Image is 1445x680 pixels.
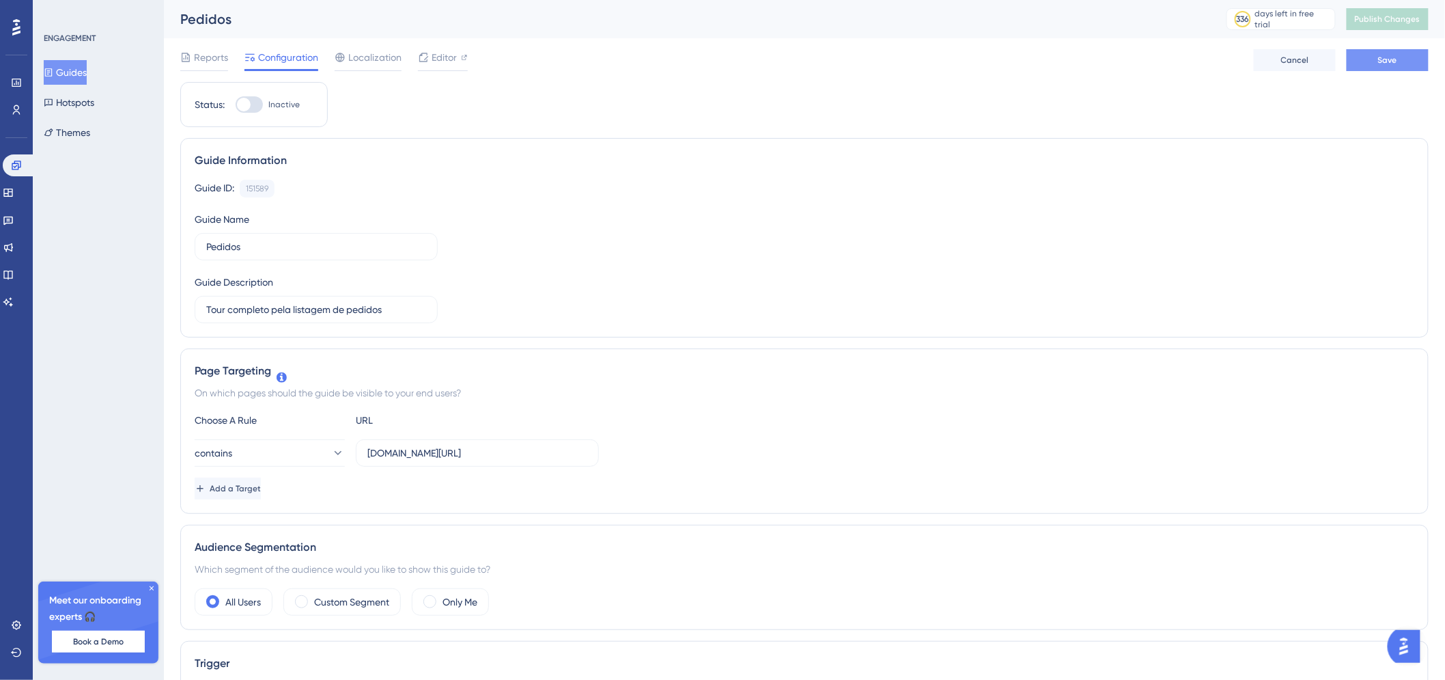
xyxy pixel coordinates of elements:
div: ENGAGEMENT [44,33,96,44]
button: Themes [44,120,90,145]
button: contains [195,439,345,467]
div: On which pages should the guide be visible to your end users? [195,385,1414,401]
div: 336 [1237,14,1250,25]
span: Cancel [1281,55,1309,66]
div: Status: [195,96,225,113]
span: Book a Demo [73,636,124,647]
input: yourwebsite.com/path [367,446,587,461]
button: Cancel [1254,49,1336,71]
span: Meet our onboarding experts 🎧 [49,593,148,625]
div: days left in free trial [1255,8,1331,30]
div: Pedidos [180,10,1192,29]
div: Page Targeting [195,363,1414,379]
button: Save [1347,49,1429,71]
input: Type your Guide’s Description here [206,302,426,317]
span: Reports [194,49,228,66]
div: 151589 [246,183,268,194]
div: Guide Information [195,152,1414,169]
button: Guides [44,60,87,85]
span: Add a Target [210,483,261,494]
button: Book a Demo [52,631,145,653]
label: Only Me [443,594,477,610]
span: Inactive [268,99,300,110]
span: Editor [432,49,457,66]
button: Add a Target [195,478,261,500]
div: Guide ID: [195,180,234,198]
div: Trigger [195,655,1414,672]
button: Publish Changes [1347,8,1429,30]
span: Configuration [258,49,318,66]
span: Localization [348,49,402,66]
div: URL [356,412,506,429]
span: Publish Changes [1355,14,1420,25]
span: contains [195,445,232,461]
label: All Users [225,594,261,610]
div: Guide Name [195,211,249,228]
div: Guide Description [195,274,273,290]
div: Choose A Rule [195,412,345,429]
input: Type your Guide’s Name here [206,239,426,254]
div: Audience Segmentation [195,539,1414,556]
button: Hotspots [44,90,94,115]
iframe: UserGuiding AI Assistant Launcher [1388,626,1429,667]
div: Which segment of the audience would you like to show this guide to? [195,561,1414,577]
span: Save [1378,55,1397,66]
label: Custom Segment [314,594,389,610]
